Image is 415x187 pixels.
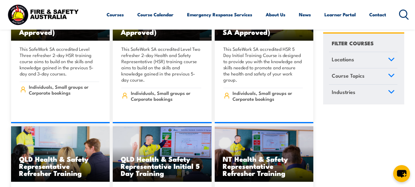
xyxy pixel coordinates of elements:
[223,7,306,35] h3: SA Health & Safety Representative Initial 5 Day Training (SafeWork SA Approved)
[223,155,306,177] h3: NT Health & Safety Representative Refresher Training
[266,7,285,22] a: About Us
[121,155,204,177] h3: QLD Health & Safety Representative Initial 5 Day Training
[332,39,374,47] h4: FILTER COURSES
[215,126,314,182] img: NT Health & Safety Representative Refresher TRAINING
[121,46,201,83] p: This SafeWork SA accredited Level Two refresher 2-day Health and Safety Representative (HSR) trai...
[215,126,314,182] a: NT Health & Safety Representative Refresher Training
[187,7,252,22] a: Emergency Response Services
[233,90,303,102] span: Individuals, Small groups or Corporate bookings
[329,52,397,68] a: Locations
[19,155,102,177] h3: QLD Health & Safety Representative Refresher Training
[11,126,110,182] img: QLD Health & Safety Representative Refresher TRAINING
[107,7,124,22] a: Courses
[393,165,410,182] button: chat-button
[223,46,303,83] p: This SafeWork SA accredited HSR 5 Day Initial Training Course is designed to provide you with the...
[324,7,356,22] a: Learner Portal
[332,55,354,63] span: Locations
[20,46,100,77] p: This SafeWork SA accredited Level Three refresher 2-day HSR training course aims to build on the ...
[113,126,212,182] img: QLD Health & Safety Representative Initial 5 Day Training
[137,7,174,22] a: Course Calendar
[299,7,311,22] a: News
[332,71,365,80] span: Course Topics
[11,126,110,182] a: QLD Health & Safety Representative Refresher Training
[329,68,397,84] a: Course Topics
[332,87,355,96] span: Industries
[329,84,397,100] a: Industries
[29,84,99,96] span: Individuals, Small groups or Corporate bookings
[131,90,201,102] span: Individuals, Small groups or Corporate bookings
[369,7,386,22] a: Contact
